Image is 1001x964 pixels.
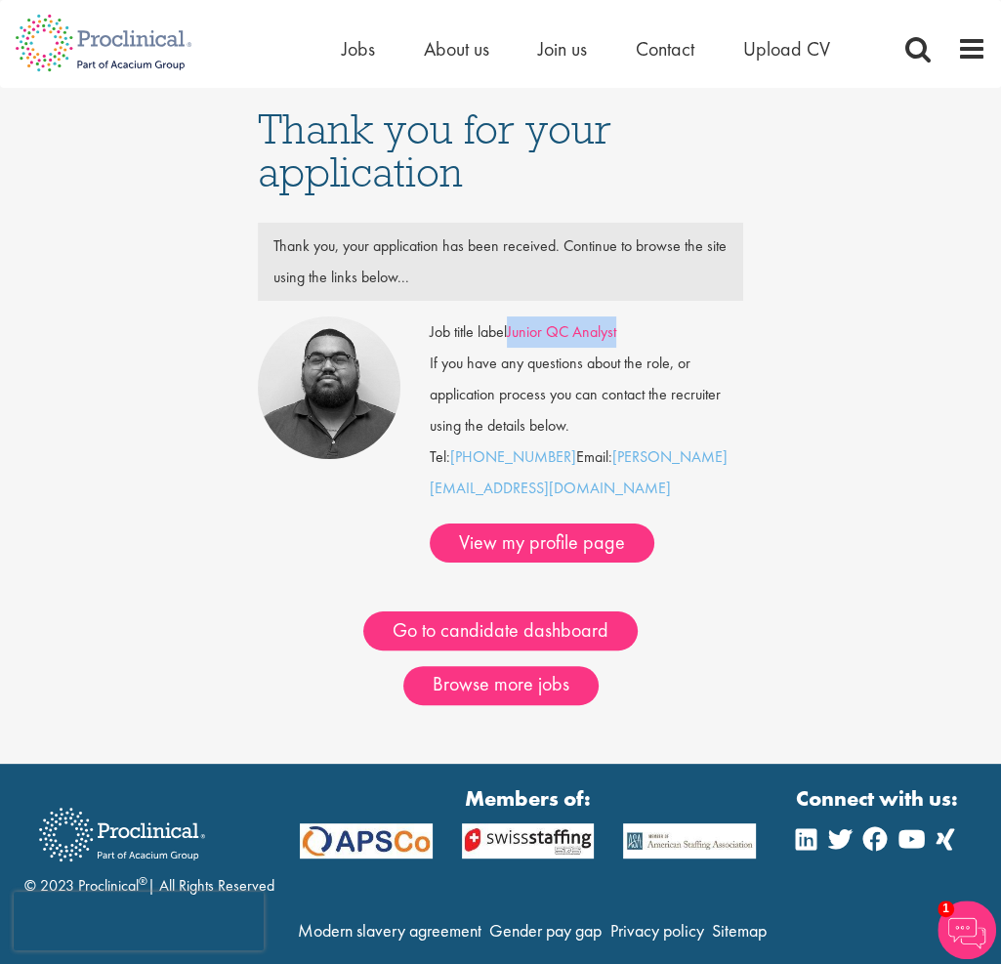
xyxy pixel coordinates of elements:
[424,36,489,62] a: About us
[938,901,954,917] span: 1
[743,36,830,62] a: Upload CV
[608,823,771,859] img: APSCo
[430,524,654,563] a: View my profile page
[507,321,616,342] a: Junior QC Analyst
[450,446,576,467] a: [PHONE_NUMBER]
[489,919,602,942] a: Gender pay gap
[415,348,759,441] div: If you have any questions about the role, or application process you can contact the recruiter us...
[636,36,694,62] a: Contact
[298,919,481,942] a: Modern slavery agreement
[14,892,264,950] iframe: reCAPTCHA
[447,823,609,859] img: APSCo
[139,873,147,889] sup: ®
[938,901,996,959] img: Chatbot
[712,919,767,942] a: Sitemap
[300,783,757,814] strong: Members of:
[24,794,220,875] img: Proclinical Recruitment
[342,36,375,62] a: Jobs
[415,316,759,348] div: Job title label
[538,36,587,62] a: Join us
[796,783,962,814] strong: Connect with us:
[285,823,447,859] img: APSCo
[403,666,599,705] a: Browse more jobs
[259,231,743,293] div: Thank you, your application has been received. Continue to browse the site using the links below...
[363,611,638,650] a: Go to candidate dashboard
[258,103,611,198] span: Thank you for your application
[610,919,704,942] a: Privacy policy
[24,793,274,898] div: © 2023 Proclinical | All Rights Reserved
[258,316,400,459] img: Ashley Bennett
[430,316,744,563] div: Tel: Email:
